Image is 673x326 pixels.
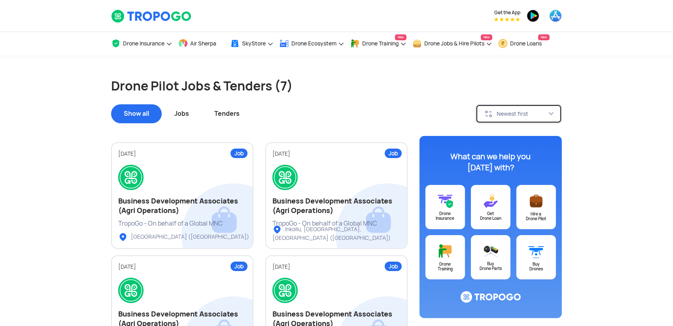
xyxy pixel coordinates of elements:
[385,149,402,158] div: Job
[230,32,274,55] a: SkyStore
[118,278,144,303] img: logo.png
[272,263,401,271] div: [DATE]
[118,219,246,228] div: TropoGo - On behalf of a Global MNC
[272,225,414,242] div: Inkollu, [GEOGRAPHIC_DATA], [GEOGRAPHIC_DATA] ([GEOGRAPHIC_DATA])
[111,32,172,55] a: Drone Insurance
[291,40,336,47] span: Drone Ecosystem
[471,185,510,229] a: GetDrone Loan
[231,149,248,158] div: Job
[118,263,246,271] div: [DATE]
[494,17,520,21] img: App Raking
[350,32,406,55] a: Drone TrainingNew
[385,262,402,271] div: Job
[265,142,408,249] a: Job[DATE]Business Development Associates (Agri Operations)TropoGo - On behalf of a Global MNCInko...
[528,243,544,259] img: ic_buydrone@3x.svg
[425,235,465,279] a: DroneTraining
[516,185,556,229] a: Hire aDrone Pilot
[118,150,246,158] div: [DATE]
[516,262,556,271] div: Buy Drones
[476,104,562,123] button: Newest first
[242,40,266,47] span: SkyStore
[202,104,252,123] div: Tenders
[111,9,192,23] img: TropoGo Logo
[483,243,499,259] img: ic_droneparts@3x.svg
[527,9,539,22] img: ic_playstore.png
[516,235,556,279] a: BuyDrones
[118,232,128,242] img: ic_locationlist.svg
[272,196,401,215] h2: Business Development Associates (Agri Operations)
[461,291,521,303] img: ic_logo@3x.svg
[471,211,510,221] div: Get Drone Loan
[498,32,550,55] a: Drone LoansNew
[272,225,282,234] img: ic_locationlist.svg
[471,235,510,279] a: BuyDrone Parts
[425,211,465,221] div: Drone Insurance
[510,40,542,47] span: Drone Loans
[111,142,253,249] a: Job[DATE]Business Development Associates (Agri Operations)TropoGo - On behalf of a Global MNC[GEO...
[412,32,492,55] a: Drone Jobs & Hire PilotsNew
[272,165,298,190] img: logo.png
[425,185,465,229] a: DroneInsurance
[494,9,520,16] span: Get the App
[437,193,453,209] img: ic_drone_insurance@3x.svg
[395,34,406,40] span: New
[528,193,544,209] img: ic_postajob@3x.svg
[549,9,562,22] img: ic_appstore.png
[272,278,298,303] img: logo.png
[190,40,216,47] span: Air Sherpa
[424,40,484,47] span: Drone Jobs & Hire Pilots
[272,219,401,228] div: TropoGo - On behalf of a Global MNC
[437,243,453,259] img: ic_training@3x.svg
[178,32,224,55] a: Air Sherpa
[516,212,556,221] div: Hire a Drone Pilot
[272,150,401,158] div: [DATE]
[362,40,399,47] span: Drone Training
[538,34,550,40] span: New
[497,110,548,117] div: Newest first
[123,40,164,47] span: Drone Insurance
[425,262,465,271] div: Drone Training
[481,34,492,40] span: New
[118,165,144,190] img: logo.png
[111,77,562,95] h1: Drone Pilot Jobs & Tenders (7)
[111,104,162,123] div: Show all
[162,104,202,123] div: Jobs
[441,151,540,173] div: What can we help you [DATE] with?
[118,232,249,242] div: [GEOGRAPHIC_DATA] ([GEOGRAPHIC_DATA])
[471,262,510,271] div: Buy Drone Parts
[280,32,344,55] a: Drone Ecosystem
[231,262,248,271] div: Job
[118,196,246,215] h2: Business Development Associates (Agri Operations)
[483,193,499,209] img: ic_loans@3x.svg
